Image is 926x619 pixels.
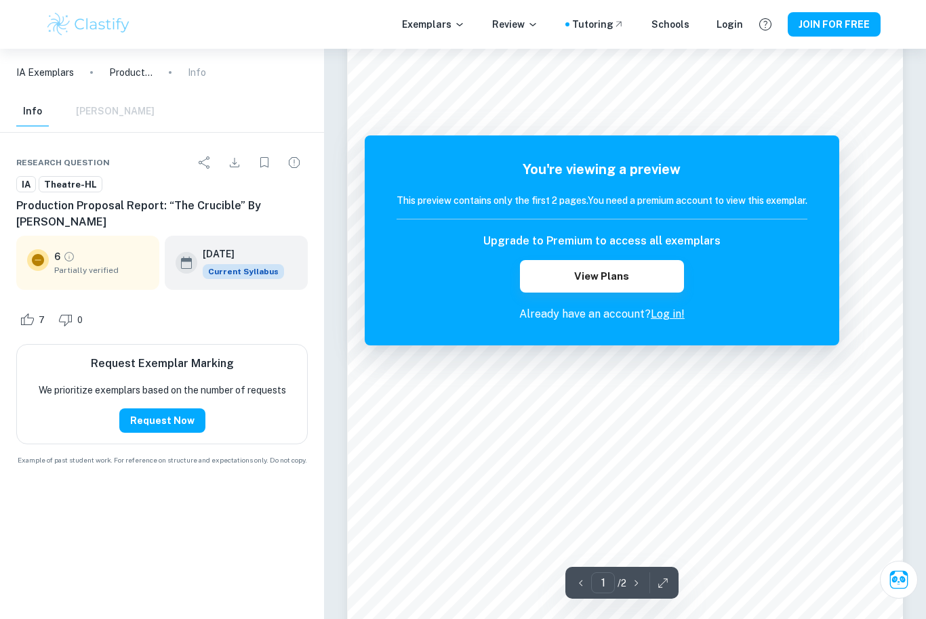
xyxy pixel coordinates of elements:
h6: [DATE] [203,247,273,261]
a: Log in! [651,307,685,320]
p: Info [188,65,206,80]
h6: Production Proposal Report: “The Crucible” By [PERSON_NAME] [16,198,308,230]
p: 6 [54,249,60,264]
div: This exemplar is based on the current syllabus. Feel free to refer to it for inspiration/ideas wh... [203,264,284,279]
span: IA [17,178,35,192]
a: IA [16,176,36,193]
p: Review [492,17,538,32]
h6: This preview contains only the first 2 pages. You need a premium account to view this exemplar. [397,193,807,208]
div: Bookmark [251,149,278,176]
button: Info [16,97,49,127]
img: Clastify logo [45,11,132,38]
span: 0 [70,314,90,327]
a: Login [717,17,743,32]
a: Theatre-HL [39,176,102,193]
div: Like [16,309,52,330]
button: Help and Feedback [754,13,777,36]
span: Theatre-HL [39,178,102,192]
div: Share [191,149,218,176]
button: Request Now [119,408,205,433]
span: Current Syllabus [203,264,284,279]
button: Ask Clai [880,561,918,599]
a: Tutoring [572,17,624,32]
span: Example of past student work. For reference on structure and expectations only. Do not copy. [16,455,308,465]
div: Download [221,149,248,176]
span: Partially verified [54,264,148,276]
a: IA Exemplars [16,65,74,80]
p: / 2 [618,576,626,591]
p: We prioritize exemplars based on the number of requests [39,383,286,398]
p: Already have an account? [397,306,807,322]
div: Report issue [281,149,308,176]
a: Schools [651,17,689,32]
button: View Plans [520,260,684,293]
p: Production Proposal Report: “The Crucible” By [PERSON_NAME] [109,65,153,80]
div: Dislike [55,309,90,330]
span: Research question [16,156,110,169]
button: JOIN FOR FREE [788,12,881,37]
h6: Request Exemplar Marking [91,356,234,372]
span: 7 [31,314,52,327]
h6: Upgrade to Premium to access all exemplars [483,233,721,249]
p: Exemplars [402,17,465,32]
a: Grade partially verified [63,251,75,263]
h5: You're viewing a preview [397,159,807,179]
